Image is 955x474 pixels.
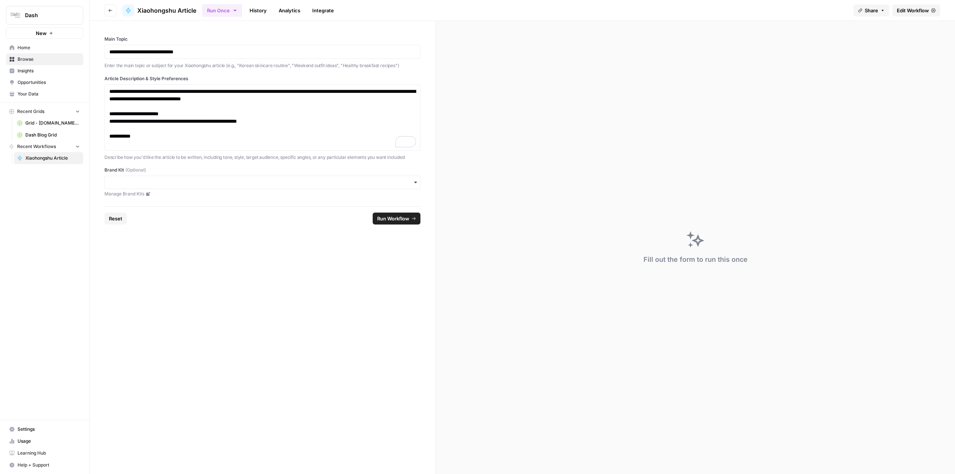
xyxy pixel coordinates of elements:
label: Brand Kit [104,167,420,173]
span: Recent Grids [17,108,44,115]
a: Usage [6,435,83,447]
span: Help + Support [18,462,80,468]
a: Insights [6,65,83,77]
p: Describe how you'd like the article to be written, including tone, style, target audience, specif... [104,154,420,161]
span: Insights [18,68,80,74]
span: Dash Blog Grid [25,132,80,138]
span: Edit Workflow [897,7,929,14]
p: Enter the main topic or subject for your Xiaohongshu article (e.g., "Korean skincare routine", "W... [104,62,420,69]
span: Settings [18,426,80,433]
span: Usage [18,438,80,445]
span: Your Data [18,91,80,97]
span: Xiaohongshu Article [25,155,80,161]
a: Browse [6,53,83,65]
span: Home [18,44,80,51]
a: Integrate [308,4,338,16]
a: Opportunities [6,76,83,88]
div: To enrich screen reader interactions, please activate Accessibility in Grammarly extension settings [109,88,416,147]
button: New [6,28,83,39]
a: Learning Hub [6,447,83,459]
span: Recent Workflows [17,143,56,150]
span: Reset [109,215,122,222]
span: Share [865,7,878,14]
label: Article Description & Style Preferences [104,75,420,82]
button: Workspace: Dash [6,6,83,25]
button: Recent Grids [6,106,83,117]
div: Fill out the form to run this once [644,254,748,265]
a: Settings [6,423,83,435]
button: Help + Support [6,459,83,471]
a: Dash Blog Grid [14,129,83,141]
span: Xiaohongshu Article [137,6,196,15]
a: Xiaohongshu Article [14,152,83,164]
img: Dash Logo [9,9,22,22]
button: Run Workflow [373,213,420,225]
a: Grid - [DOMAIN_NAME] Blog [14,117,83,129]
a: Your Data [6,88,83,100]
span: Run Workflow [377,215,409,222]
span: Browse [18,56,80,63]
span: Grid - [DOMAIN_NAME] Blog [25,120,80,126]
span: Opportunities [18,79,80,86]
a: Home [6,42,83,54]
button: Run Once [202,4,242,17]
a: Edit Workflow [892,4,940,16]
span: Learning Hub [18,450,80,456]
button: Reset [104,213,127,225]
button: Recent Workflows [6,141,83,152]
button: Share [854,4,889,16]
span: New [36,29,47,37]
a: Xiaohongshu Article [122,4,196,16]
a: History [245,4,271,16]
span: (Optional) [125,167,146,173]
span: Dash [25,12,70,19]
a: Analytics [274,4,305,16]
a: Manage Brand Kits [104,191,420,197]
label: Main Topic [104,36,420,43]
